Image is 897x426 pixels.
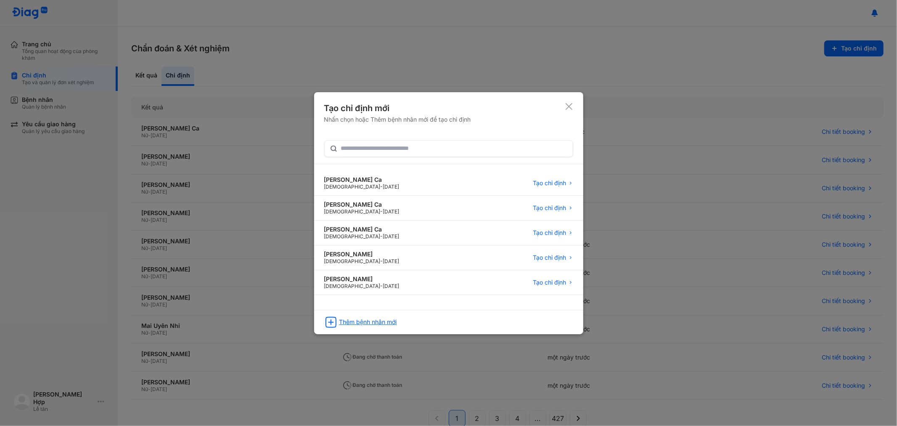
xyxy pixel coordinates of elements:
[383,184,400,190] span: [DATE]
[324,283,381,289] span: [DEMOGRAPHIC_DATA]
[383,233,400,240] span: [DATE]
[533,229,566,237] span: Tạo chỉ định
[533,204,566,212] span: Tạo chỉ định
[381,258,383,264] span: -
[381,283,383,289] span: -
[324,208,381,215] span: [DEMOGRAPHIC_DATA]
[533,179,566,187] span: Tạo chỉ định
[324,116,471,123] div: Nhấn chọn hoặc Thêm bệnh nhân mới để tạo chỉ định
[533,279,566,286] span: Tạo chỉ định
[381,208,383,215] span: -
[324,102,471,114] div: Tạo chỉ định mới
[324,275,400,283] div: [PERSON_NAME]
[381,233,383,240] span: -
[324,233,381,240] span: [DEMOGRAPHIC_DATA]
[339,318,397,326] div: Thêm bệnh nhân mới
[383,208,400,215] span: [DATE]
[324,201,400,208] div: [PERSON_NAME] Ca
[324,258,381,264] span: [DEMOGRAPHIC_DATA]
[324,226,400,233] div: [PERSON_NAME] Ca
[324,250,400,258] div: [PERSON_NAME]
[383,258,400,264] span: [DATE]
[324,176,400,184] div: [PERSON_NAME] Ca
[533,254,566,261] span: Tạo chỉ định
[383,283,400,289] span: [DATE]
[324,184,381,190] span: [DEMOGRAPHIC_DATA]
[381,184,383,190] span: -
